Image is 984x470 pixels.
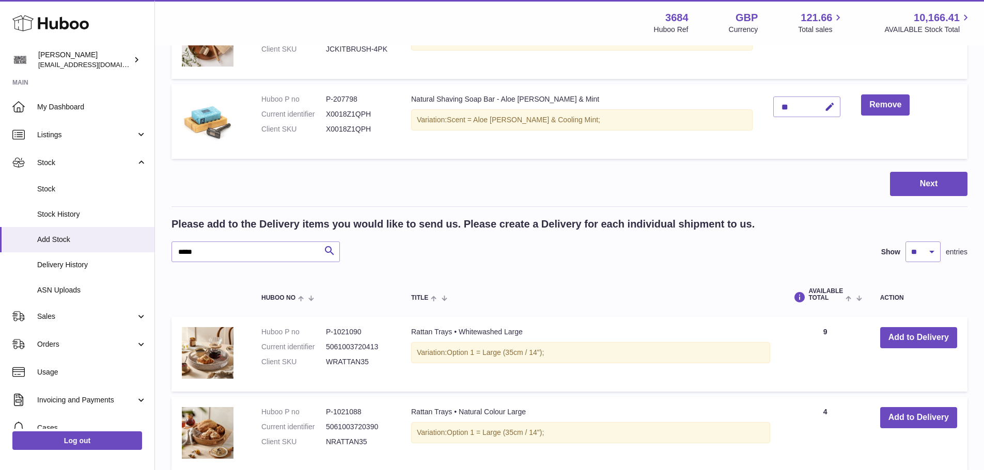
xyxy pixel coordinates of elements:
[411,422,770,443] div: Variation:
[326,342,391,352] dd: 5061003720413
[261,407,326,417] dt: Huboo P no
[326,44,391,54] dd: JCKITBRUSH-4PK
[326,124,391,134] dd: X0018Z1QPH
[880,327,957,348] button: Add to Delivery
[12,431,142,450] a: Log out
[261,327,326,337] dt: Huboo P no
[665,11,689,25] strong: 3684
[37,130,136,140] span: Listings
[401,317,780,392] td: Rattan Trays • Whitewashed Large
[261,295,295,301] span: Huboo no
[401,84,763,159] td: Natural Shaving Soap Bar - Aloe [PERSON_NAME] & Mint
[946,247,967,257] span: entries
[914,11,960,25] span: 10,166.41
[261,437,326,447] dt: Client SKU
[261,109,326,119] dt: Current identifier
[37,209,147,219] span: Stock History
[411,109,753,131] div: Variation:
[37,312,136,321] span: Sales
[326,357,391,367] dd: WRATTAN35
[261,422,326,432] dt: Current identifier
[12,52,28,68] img: theinternationalventure@gmail.com
[38,60,152,69] span: [EMAIL_ADDRESS][DOMAIN_NAME]
[326,407,391,417] dd: P-1021088
[654,25,689,35] div: Huboo Ref
[37,339,136,349] span: Orders
[37,285,147,295] span: ASN Uploads
[326,109,391,119] dd: X0018Z1QPH
[326,422,391,432] dd: 5061003720390
[861,94,910,116] button: Remove
[447,348,544,356] span: Option 1 = Large (35cm / 14");
[890,172,967,196] button: Next
[182,327,233,379] img: Rattan Trays • Whitewashed Large
[37,184,147,194] span: Stock
[37,367,147,377] span: Usage
[326,437,391,447] dd: NRATTAN35
[37,395,136,405] span: Invoicing and Payments
[261,342,326,352] dt: Current identifier
[182,407,233,459] img: Rattan Trays • Natural Colour Large
[37,235,147,245] span: Add Stock
[411,295,428,301] span: Title
[37,423,147,433] span: Cases
[326,94,391,104] dd: P-207798
[37,158,136,168] span: Stock
[411,342,770,363] div: Variation:
[171,217,755,231] h2: Please add to the Delivery items you would like to send us. Please create a Delivery for each ind...
[447,428,544,436] span: Option 1 = Large (35cm / 14");
[326,327,391,337] dd: P-1021090
[884,11,972,35] a: 10,166.41 AVAILABLE Stock Total
[261,94,326,104] dt: Huboo P no
[780,317,869,392] td: 9
[880,407,957,428] button: Add to Delivery
[880,295,957,301] div: Action
[37,260,147,270] span: Delivery History
[798,25,844,35] span: Total sales
[37,102,147,112] span: My Dashboard
[182,94,233,146] img: Natural Shaving Soap Bar - Aloe Vera & Mint
[261,357,326,367] dt: Client SKU
[261,44,326,54] dt: Client SKU
[729,25,758,35] div: Currency
[801,11,832,25] span: 121.66
[736,11,758,25] strong: GBP
[798,11,844,35] a: 121.66 Total sales
[447,116,600,124] span: Scent = Aloe [PERSON_NAME] & Cooling Mint;
[808,288,843,301] span: AVAILABLE Total
[38,50,131,70] div: [PERSON_NAME]
[884,25,972,35] span: AVAILABLE Stock Total
[881,247,900,257] label: Show
[261,124,326,134] dt: Client SKU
